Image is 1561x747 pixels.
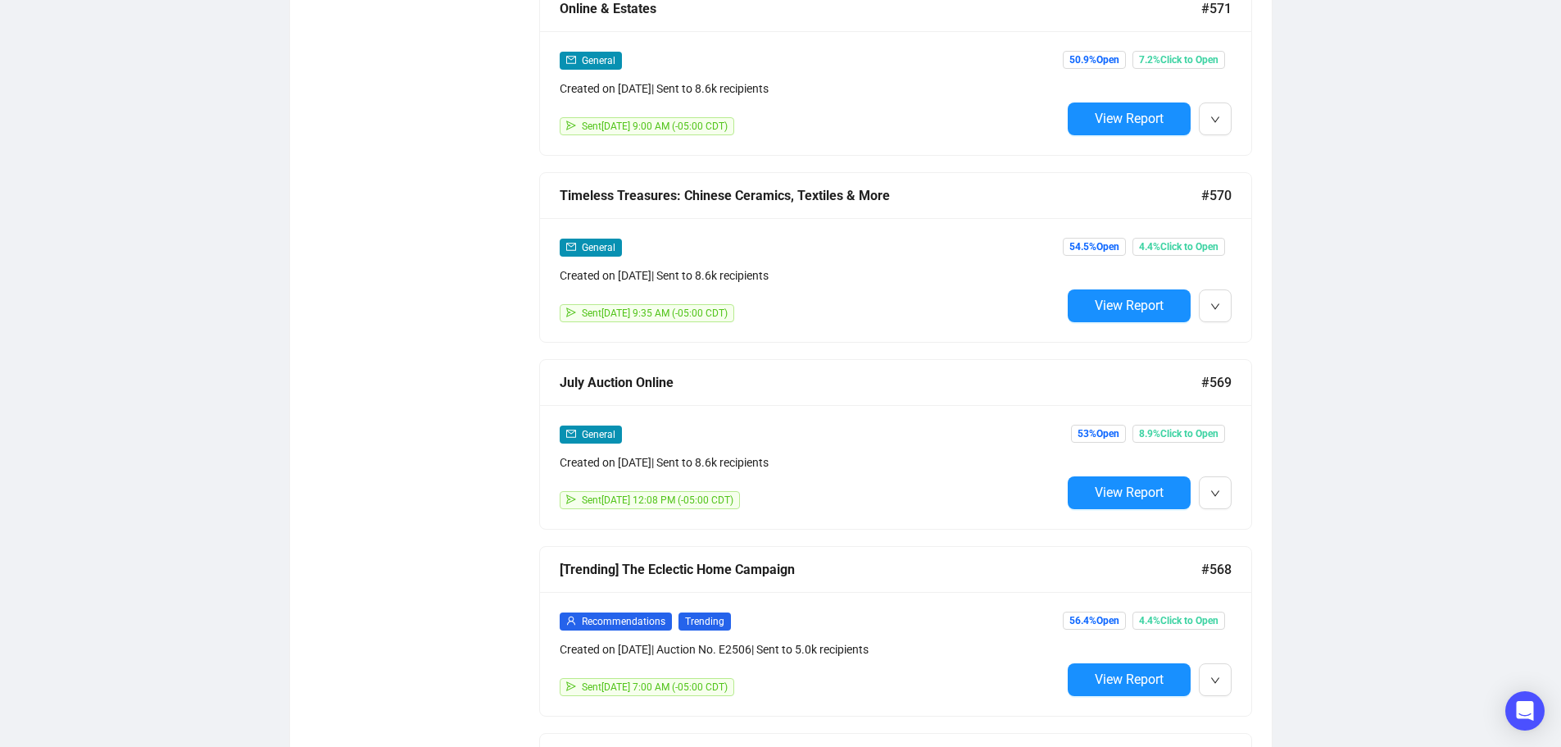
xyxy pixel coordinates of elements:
span: user [566,616,576,626]
span: down [1210,676,1220,686]
span: send [566,121,576,130]
span: send [566,681,576,691]
button: View Report [1068,289,1191,322]
span: down [1210,115,1220,125]
span: 7.2% Click to Open [1132,51,1225,69]
div: Created on [DATE] | Sent to 8.6k recipients [560,266,1061,285]
span: 50.9% Open [1063,51,1126,69]
div: Created on [DATE] | Sent to 8.6k recipients [560,80,1061,98]
span: mail [566,242,576,252]
div: [Trending] The Eclectic Home Campaign [560,559,1201,580]
a: Timeless Treasures: Chinese Ceramics, Textiles & More#570mailGeneralCreated on [DATE]| Sent to 8.... [539,172,1252,343]
a: [Trending] The Eclectic Home Campaign#568userRecommendationsTrendingCreated on [DATE]| Auction No... [539,546,1252,717]
span: Sent [DATE] 12:08 PM (-05:00 CDT) [582,494,733,506]
button: View Report [1068,102,1191,135]
span: mail [566,55,576,65]
span: 53% Open [1071,425,1126,443]
span: down [1210,302,1220,312]
span: mail [566,429,576,439]
span: #570 [1201,185,1232,206]
div: Open Intercom Messenger [1505,691,1545,731]
span: View Report [1095,298,1164,313]
span: Recommendations [582,616,665,627]
span: View Report [1095,111,1164,126]
span: down [1210,489,1220,499]
span: send [566,494,576,504]
span: 56.4% Open [1063,612,1126,630]
button: View Report [1068,663,1191,696]
span: Trending [678,613,731,631]
div: July Auction Online [560,372,1201,393]
span: #569 [1201,372,1232,393]
span: 54.5% Open [1063,238,1126,256]
span: General [582,242,615,253]
span: #568 [1201,559,1232,580]
a: July Auction Online#569mailGeneralCreated on [DATE]| Sent to 8.6k recipientssendSent[DATE] 12:08 ... [539,359,1252,530]
span: Sent [DATE] 9:35 AM (-05:00 CDT) [582,307,728,319]
span: General [582,55,615,66]
div: Timeless Treasures: Chinese Ceramics, Textiles & More [560,185,1201,206]
span: 4.4% Click to Open [1132,238,1225,256]
span: Sent [DATE] 7:00 AM (-05:00 CDT) [582,681,728,693]
span: View Report [1095,485,1164,500]
span: Sent [DATE] 9:00 AM (-05:00 CDT) [582,121,728,132]
div: Created on [DATE] | Auction No. E2506 | Sent to 5.0k recipients [560,640,1061,658]
span: View Report [1095,672,1164,687]
span: General [582,429,615,440]
button: View Report [1068,476,1191,509]
span: send [566,307,576,317]
div: Created on [DATE] | Sent to 8.6k recipients [560,453,1061,471]
span: 8.9% Click to Open [1132,425,1225,443]
span: 4.4% Click to Open [1132,612,1225,630]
